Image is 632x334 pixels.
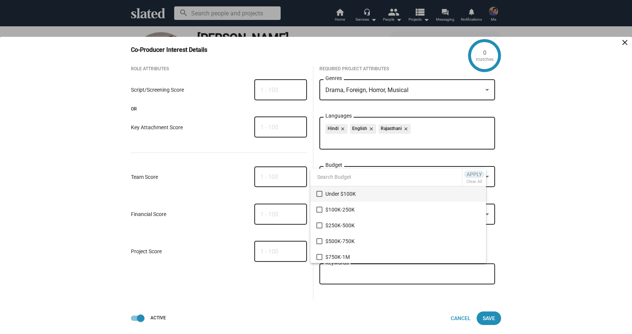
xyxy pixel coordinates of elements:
[325,186,480,202] span: Under $100K
[325,233,480,249] span: $500K-750K
[310,168,462,186] input: Search Budget
[466,171,482,178] span: Apply
[325,218,480,233] span: $250K-500K
[325,202,480,218] span: $100K-250K
[464,178,485,186] button: Clear All
[464,171,485,178] button: Apply
[325,249,480,265] span: $750K-1M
